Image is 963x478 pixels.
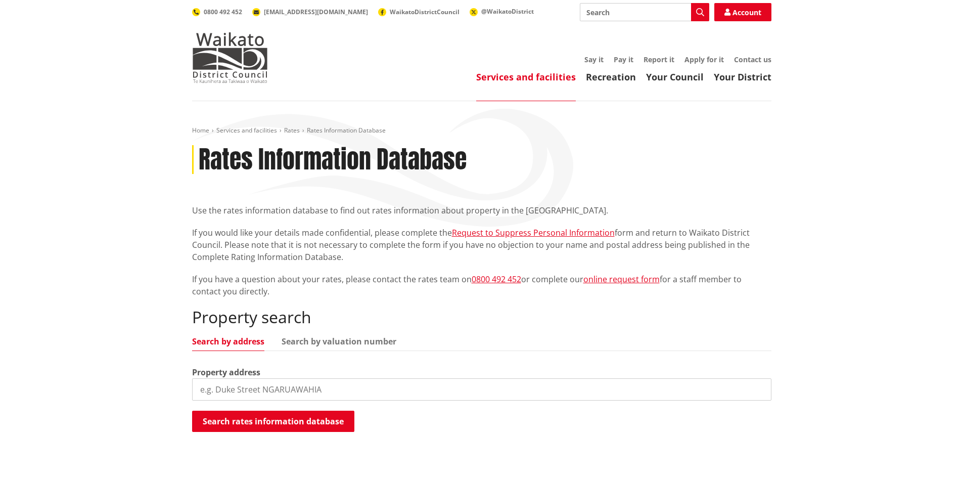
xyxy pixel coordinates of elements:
a: Services and facilities [476,71,576,83]
a: Account [714,3,771,21]
span: @WaikatoDistrict [481,7,534,16]
a: @WaikatoDistrict [470,7,534,16]
a: Search by valuation number [282,337,396,345]
span: 0800 492 452 [204,8,242,16]
span: WaikatoDistrictCouncil [390,8,460,16]
a: Recreation [586,71,636,83]
a: WaikatoDistrictCouncil [378,8,460,16]
nav: breadcrumb [192,126,771,135]
span: Rates Information Database [307,126,386,135]
a: online request form [583,274,660,285]
a: Rates [284,126,300,135]
a: Pay it [614,55,633,64]
label: Property address [192,366,260,378]
a: 0800 492 452 [472,274,521,285]
a: Home [192,126,209,135]
img: Waikato District Council - Te Kaunihera aa Takiwaa o Waikato [192,32,268,83]
a: [EMAIL_ADDRESS][DOMAIN_NAME] [252,8,368,16]
a: Your District [714,71,771,83]
button: Search rates information database [192,411,354,432]
input: Search input [580,3,709,21]
p: Use the rates information database to find out rates information about property in the [GEOGRAPHI... [192,204,771,216]
a: Report it [644,55,674,64]
a: Say it [584,55,604,64]
a: Apply for it [684,55,724,64]
a: 0800 492 452 [192,8,242,16]
a: Search by address [192,337,264,345]
p: If you have a question about your rates, please contact the rates team on or complete our for a s... [192,273,771,297]
h1: Rates Information Database [199,145,467,175]
span: [EMAIL_ADDRESS][DOMAIN_NAME] [264,8,368,16]
a: Services and facilities [216,126,277,135]
input: e.g. Duke Street NGARUAWAHIA [192,378,771,401]
a: Request to Suppress Personal Information [452,227,615,238]
a: Contact us [734,55,771,64]
h2: Property search [192,308,771,327]
p: If you would like your details made confidential, please complete the form and return to Waikato ... [192,227,771,263]
a: Your Council [646,71,704,83]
